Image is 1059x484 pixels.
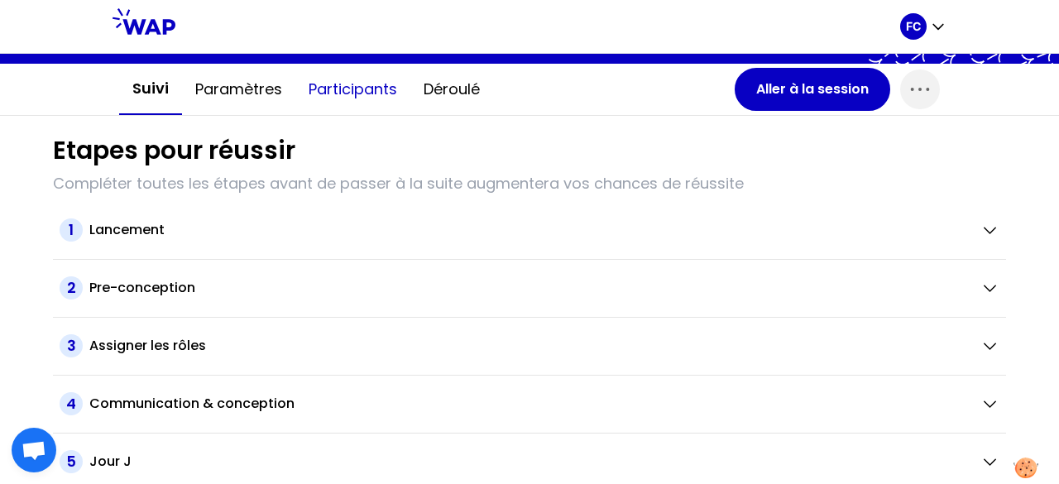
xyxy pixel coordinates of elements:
[89,278,195,298] h2: Pre-conception
[906,18,921,35] p: FC
[119,64,182,115] button: Suivi
[53,172,1006,195] p: Compléter toutes les étapes avant de passer à la suite augmentera vos chances de réussite
[60,392,83,415] span: 4
[89,220,165,240] h2: Lancement
[89,336,206,356] h2: Assigner les rôles
[735,68,890,111] button: Aller à la session
[182,65,295,114] button: Paramètres
[60,392,999,415] button: 4Communication & conception
[53,136,295,165] h1: Etapes pour réussir
[89,394,295,414] h2: Communication & conception
[60,334,999,357] button: 3Assigner les rôles
[60,218,999,242] button: 1Lancement
[900,13,946,40] button: FC
[60,276,999,300] button: 2Pre-conception
[60,334,83,357] span: 3
[89,452,132,472] h2: Jour J
[60,450,83,473] span: 5
[295,65,410,114] button: Participants
[60,276,83,300] span: 2
[60,450,999,473] button: 5Jour J
[60,218,83,242] span: 1
[12,428,56,472] div: Ouvrir le chat
[410,65,493,114] button: Déroulé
